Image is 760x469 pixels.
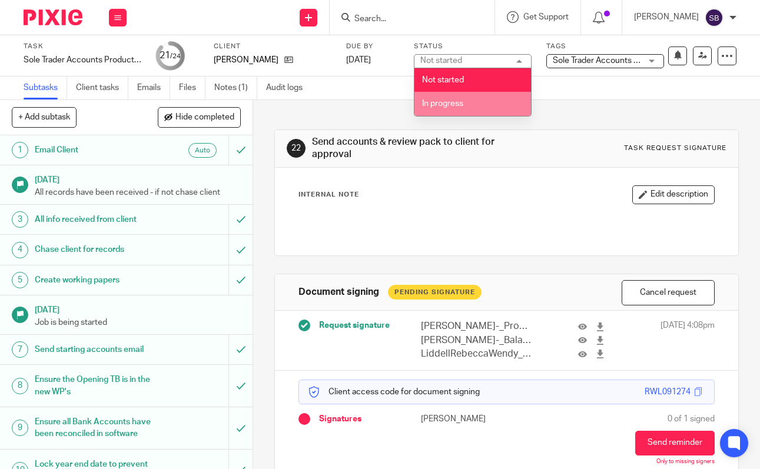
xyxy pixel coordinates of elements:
[645,386,691,398] div: RWL091274
[523,13,569,21] span: Get Support
[137,76,170,99] a: Emails
[170,53,181,59] small: /24
[12,107,77,127] button: + Add subtask
[179,76,205,99] a: Files
[35,141,156,159] h1: Email Client
[35,187,241,198] p: All records have been received - if not chase client
[35,271,156,289] h1: Create working papers
[624,144,726,153] div: Task request signature
[12,142,28,158] div: 1
[12,272,28,288] div: 5
[422,76,464,84] span: Not started
[24,54,141,66] div: Sole Trader Accounts Production Xero
[414,42,532,51] label: Status
[24,76,67,99] a: Subtasks
[188,143,217,158] div: Auto
[420,56,462,65] div: Not started
[12,341,28,358] div: 7
[287,139,306,158] div: 22
[308,386,480,398] p: Client access code for document signing
[632,185,715,204] button: Edit description
[298,286,379,298] h1: Document signing
[76,76,128,99] a: Client tasks
[661,320,715,361] span: [DATE] 4:08pm
[35,301,241,316] h1: [DATE]
[175,113,234,122] span: Hide completed
[12,420,28,436] div: 9
[319,413,361,425] span: Signatures
[319,320,390,331] span: Request signature
[421,413,507,425] p: [PERSON_NAME]
[35,317,241,328] p: Job is being started
[35,413,156,443] h1: Ensure all Bank Accounts have been reconciled in software
[266,76,311,99] a: Audit logs
[546,42,664,51] label: Tags
[158,107,241,127] button: Hide completed
[35,371,156,401] h1: Ensure the Opening TB is in the new WP's
[35,171,241,186] h1: [DATE]
[346,42,399,51] label: Due by
[12,378,28,394] div: 8
[421,334,531,347] p: [PERSON_NAME]-_Balance_Sheet 2025.pdf
[35,211,156,228] h1: All info received from client
[35,241,156,258] h1: Chase client for records
[553,56,645,65] span: Sole Trader Accounts + 1
[12,211,28,228] div: 3
[353,14,459,25] input: Search
[312,136,532,161] h1: Send accounts & review pack to client for approval
[622,280,715,305] button: Cancel request
[388,285,482,300] div: Pending Signature
[635,431,715,455] button: Send reminder
[214,42,331,51] label: Client
[35,341,156,358] h1: Send starting accounts email
[656,458,715,465] p: Only to missing signers
[24,9,82,25] img: Pixie
[346,56,371,64] span: [DATE]
[668,413,715,425] span: 0 of 1 signed
[298,190,359,199] p: Internal Note
[214,54,278,66] p: [PERSON_NAME]
[160,49,181,62] div: 21
[422,99,463,108] span: In progress
[214,76,257,99] a: Notes (1)
[634,11,699,23] p: [PERSON_NAME]
[421,320,531,333] p: [PERSON_NAME]-_Profit_and_Loss 2425.pdf
[421,347,531,361] p: LiddellRebeccaWendy_2025_SATR.pdf
[705,8,724,27] img: svg%3E
[24,42,141,51] label: Task
[12,242,28,258] div: 4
